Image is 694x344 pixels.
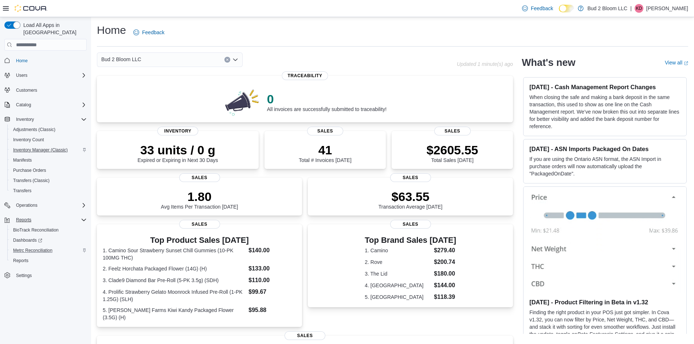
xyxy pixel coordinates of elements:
img: 0 [223,87,261,116]
a: BioTrack Reconciliation [10,226,62,234]
dd: $279.40 [434,246,456,255]
button: Users [1,70,90,80]
button: Home [1,55,90,66]
span: Inventory [16,116,34,122]
h3: Top Brand Sales [DATE] [365,236,456,245]
dd: $180.00 [434,269,456,278]
a: View allExternal link [665,60,688,66]
button: Purchase Orders [7,165,90,175]
a: Dashboards [7,235,90,245]
span: Bud 2 Bloom LLC [101,55,141,64]
span: Sales [434,127,471,135]
span: Adjustments (Classic) [13,127,55,133]
a: Reports [10,256,31,265]
span: Traceability [282,71,328,80]
p: 1.80 [161,189,238,204]
dt: 2. Feelz Horchata Packaged Flower (14G) (H) [103,265,246,272]
dd: $133.00 [248,264,296,273]
span: Settings [13,271,87,280]
h3: Top Product Sales [DATE] [103,236,296,245]
dt: 4. [GEOGRAPHIC_DATA] [365,282,431,289]
span: Reports [13,258,28,264]
span: Dashboards [10,236,87,245]
a: Dashboards [10,236,45,245]
span: Customers [13,86,87,95]
button: Manifests [7,155,90,165]
h1: Home [97,23,126,37]
dt: 5. [PERSON_NAME] Farms Kiwi Kandy Packaged Flower (3.5G) (H) [103,307,246,321]
button: Inventory Manager (Classic) [7,145,90,155]
span: Reports [13,216,87,224]
span: Catalog [16,102,31,108]
span: BioTrack Reconciliation [13,227,59,233]
span: Sales [285,331,325,340]
dt: 2. Rove [365,258,431,266]
div: Kyle Dellamo [635,4,643,13]
span: Home [16,58,28,64]
p: If you are using the Ontario ASN format, the ASN Import in purchase orders will now automatically... [529,155,681,177]
p: [PERSON_NAME] [646,4,688,13]
span: BioTrack Reconciliation [10,226,87,234]
dd: $118.39 [434,293,456,301]
dd: $200.74 [434,258,456,266]
h3: [DATE] - Cash Management Report Changes [529,83,681,91]
div: Total Sales [DATE] [427,143,478,163]
svg: External link [684,61,688,66]
img: Cova [15,5,47,12]
div: Expired or Expiring in Next 30 Days [138,143,218,163]
span: Transfers (Classic) [10,176,87,185]
button: BioTrack Reconciliation [7,225,90,235]
span: Transfers [13,188,31,194]
span: Purchase Orders [10,166,87,175]
a: Settings [13,271,35,280]
div: Total # Invoices [DATE] [299,143,351,163]
span: Users [16,72,27,78]
span: Adjustments (Classic) [10,125,87,134]
nav: Complex example [4,52,87,300]
span: Inventory Manager (Classic) [13,147,68,153]
p: 0 [267,92,387,106]
p: Bud 2 Bloom LLC [587,4,627,13]
a: Adjustments (Classic) [10,125,58,134]
button: Transfers [7,186,90,196]
p: Updated 1 minute(s) ago [457,61,513,67]
span: Feedback [142,29,164,36]
button: Transfers (Classic) [7,175,90,186]
span: Inventory [157,127,198,135]
span: Sales [179,220,220,229]
span: Manifests [10,156,87,165]
span: Operations [13,201,87,210]
button: Inventory [1,114,90,124]
div: Transaction Average [DATE] [379,189,443,210]
dd: $144.00 [434,281,456,290]
span: Reports [10,256,87,265]
dd: $140.00 [248,246,296,255]
p: 33 units / 0 g [138,143,218,157]
span: KD [636,4,642,13]
button: Reports [7,256,90,266]
span: Sales [307,127,344,135]
button: Customers [1,85,90,95]
input: Dark Mode [559,5,574,12]
span: Users [13,71,87,80]
h3: [DATE] - ASN Imports Packaged On Dates [529,145,681,153]
span: Feedback [531,5,553,12]
a: Manifests [10,156,35,165]
p: $63.55 [379,189,443,204]
dt: 3. Clade9 Diamond Bar Pre-Roll (5-PK 3.5g) (SDH) [103,277,246,284]
a: Transfers (Classic) [10,176,52,185]
a: Transfers [10,186,34,195]
dd: $95.88 [248,306,296,315]
dd: $99.67 [248,288,296,296]
dt: 5. [GEOGRAPHIC_DATA] [365,293,431,301]
dt: 4. Prolific Strawberry Gelato Moonrock Infused Pre-Roll (1-PK 1.25G) (SLH) [103,288,246,303]
span: Catalog [13,100,87,109]
span: Operations [16,202,38,208]
button: Catalog [1,100,90,110]
a: Inventory Manager (Classic) [10,146,71,154]
span: Inventory Manager (Classic) [10,146,87,154]
a: Inventory Count [10,135,47,144]
button: Users [13,71,30,80]
button: Settings [1,270,90,281]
